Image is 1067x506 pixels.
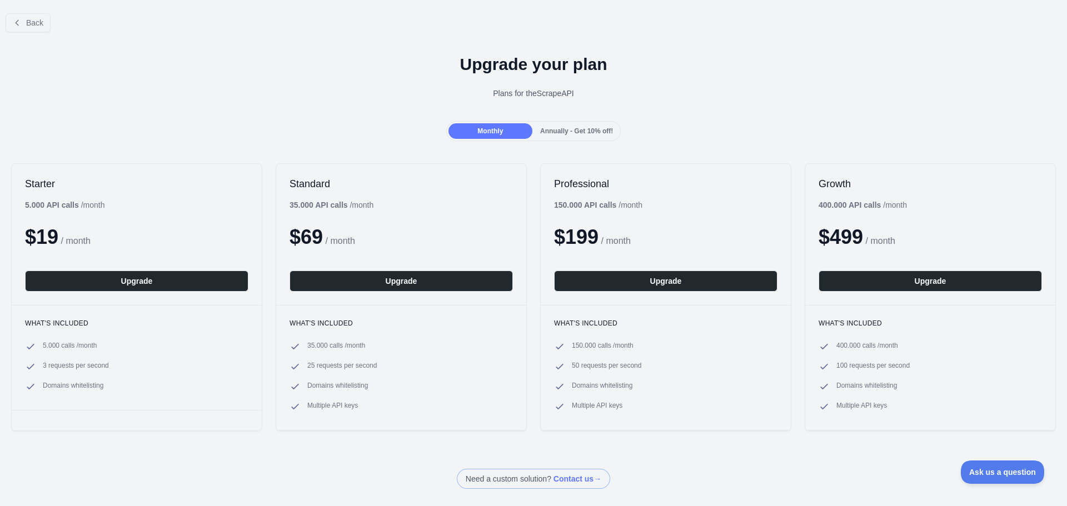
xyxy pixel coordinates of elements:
[554,199,642,211] div: / month
[819,201,881,209] b: 400.000 API calls
[819,199,907,211] div: / month
[819,226,863,248] span: $ 499
[554,226,599,248] span: $ 199
[290,177,513,191] h2: Standard
[554,201,616,209] b: 150.000 API calls
[554,177,777,191] h2: Professional
[819,177,1042,191] h2: Growth
[961,460,1045,484] iframe: Toggle Customer Support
